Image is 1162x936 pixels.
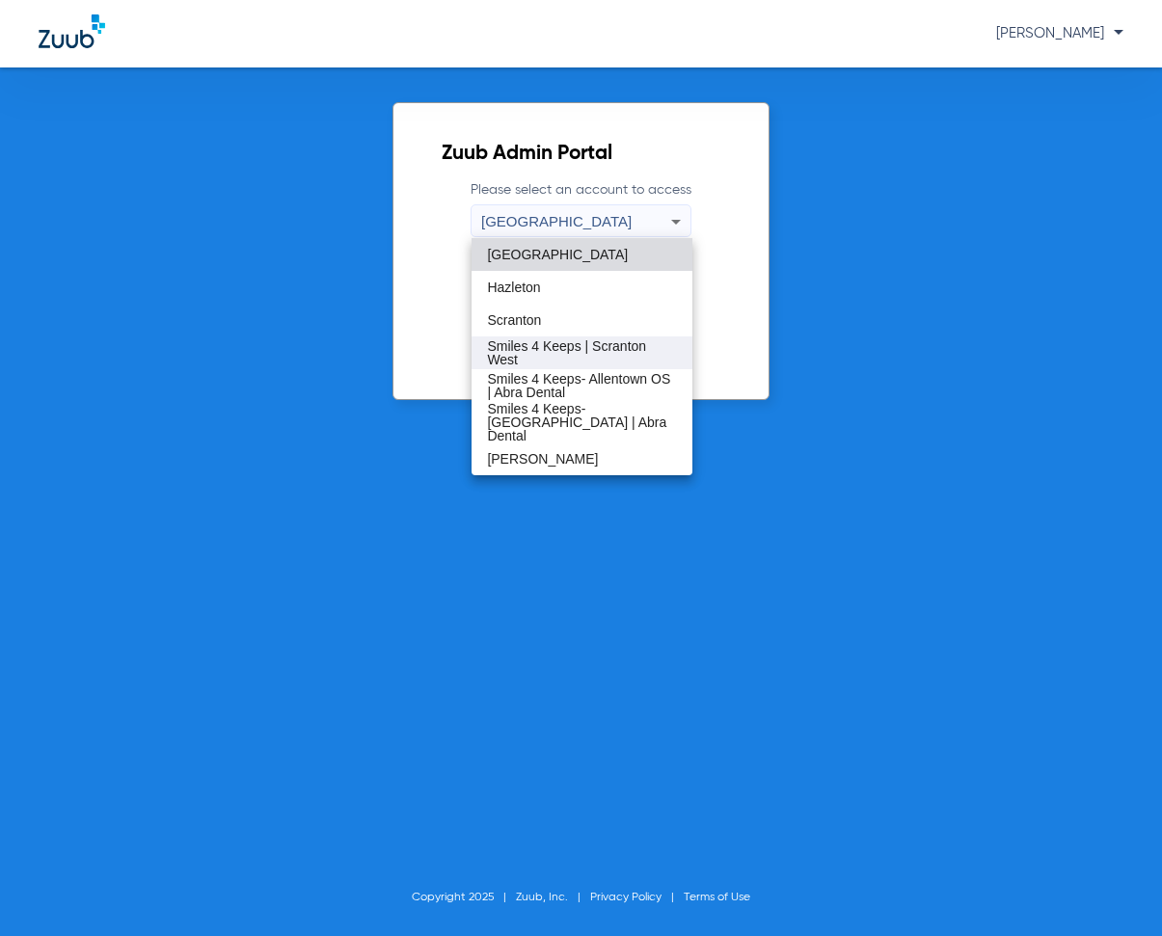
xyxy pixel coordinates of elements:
[1066,843,1162,936] iframe: Chat Widget
[487,402,676,442] span: Smiles 4 Keeps- [GEOGRAPHIC_DATA] | Abra Dental
[487,248,628,261] span: [GEOGRAPHIC_DATA]
[487,313,541,327] span: Scranton
[487,339,676,366] span: Smiles 4 Keeps | Scranton West
[487,281,540,294] span: Hazleton
[487,372,676,399] span: Smiles 4 Keeps- Allentown OS | Abra Dental
[487,452,598,466] span: [PERSON_NAME]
